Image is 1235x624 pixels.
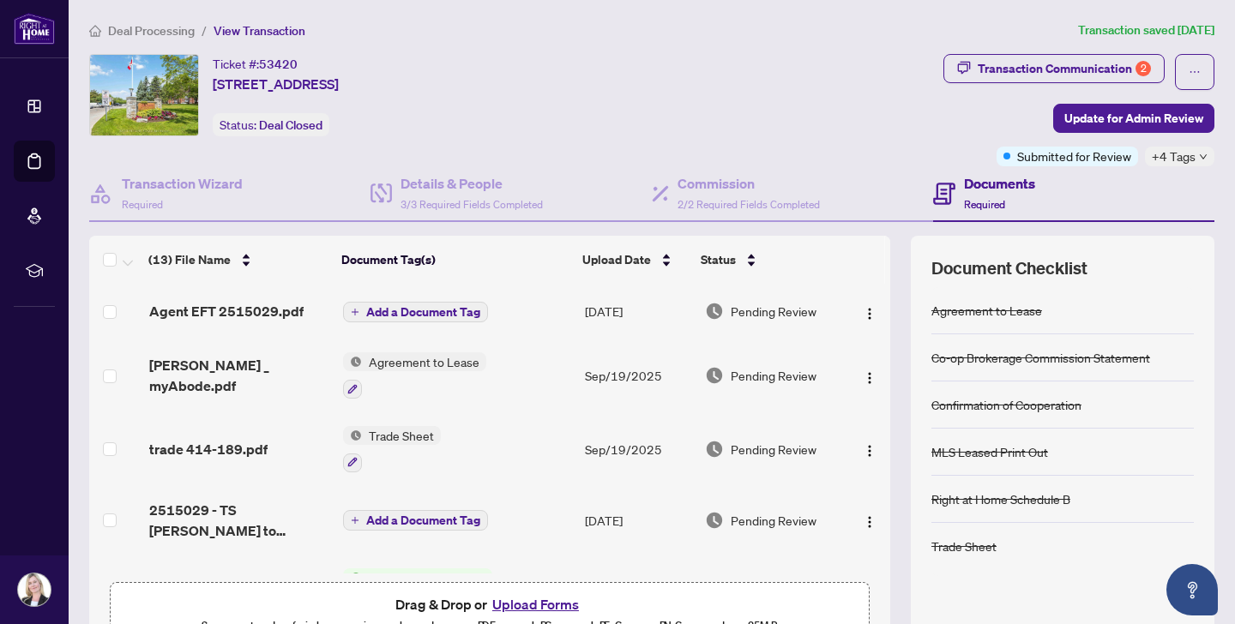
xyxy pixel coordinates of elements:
h4: Documents [964,173,1035,194]
h4: Commission [678,173,820,194]
div: MLS Leased Print Out [931,442,1048,461]
div: Trade Sheet [931,537,997,555]
span: 53420 [259,57,298,72]
span: Pending Review [731,511,816,530]
span: Document Checklist [931,256,1087,280]
span: (13) File Name [148,250,231,269]
img: Document Status [705,511,724,530]
span: +4 Tags [1152,147,1196,166]
th: Upload Date [575,236,695,284]
span: Document Approved [731,572,841,609]
td: Sep/19/2025 [578,412,698,486]
span: Add a Document Tag [366,514,480,526]
span: 2515029 - TS [PERSON_NAME] to review.pdf [149,500,329,541]
th: Status [694,236,843,284]
span: Pending Review [731,366,816,385]
img: Profile Icon [18,573,51,606]
td: [DATE] [578,486,698,555]
img: Document Status [705,440,724,459]
span: Required [122,198,163,211]
th: Document Tag(s) [334,236,575,284]
button: Add a Document Tag [343,301,488,323]
div: Co-op Brokerage Commission Statement [931,348,1150,367]
li: / [202,21,207,40]
div: Ticket #: [213,54,298,74]
th: (13) File Name [142,236,334,284]
img: Logo [863,515,877,529]
button: Upload Forms [487,593,584,615]
img: Status Icon [343,352,362,371]
button: Logo [856,362,883,389]
button: Logo [856,507,883,534]
button: Logo [856,297,883,325]
div: Transaction Communication [978,55,1151,82]
div: 2 [1136,61,1151,76]
span: plus [351,308,359,316]
button: Update for Admin Review [1053,104,1214,133]
span: Back to Vendor Letter [362,568,492,587]
span: [PERSON_NAME] _ myAbode.pdf [149,355,329,396]
span: 3/3 Required Fields Completed [401,198,543,211]
span: Status [701,250,736,269]
span: ellipsis [1189,66,1201,78]
td: Sep/19/2025 [578,339,698,412]
span: Pending Review [731,440,816,459]
button: Logo [856,435,883,463]
span: View Transaction [214,23,305,39]
span: Deal Closed [259,117,322,133]
span: 2/2 Required Fields Completed [678,198,820,211]
div: Agreement to Lease [931,301,1042,320]
span: plus [351,516,359,525]
h4: Transaction Wizard [122,173,243,194]
img: Logo [863,444,877,458]
button: Add a Document Tag [343,510,488,531]
button: Open asap [1166,564,1218,615]
img: Document Status [705,366,724,385]
span: Agreement to Lease [362,352,486,371]
td: [DATE] [578,284,698,339]
div: Status: [213,113,329,136]
article: Transaction saved [DATE] [1078,21,1214,40]
img: Document Status [705,302,724,321]
span: Update for Admin Review [1064,105,1203,132]
img: Logo [863,371,877,385]
span: Upload Date [582,250,651,269]
span: Add a Document Tag [366,306,480,318]
span: Pending Review [731,302,816,321]
span: Trade Sheet [362,426,441,445]
img: Status Icon [343,426,362,445]
h4: Details & People [401,173,543,194]
span: down [1199,153,1208,161]
span: Agent EFT 2515029.pdf [149,301,304,321]
button: Transaction Communication2 [943,54,1165,83]
img: logo [14,13,55,45]
img: Status Icon [343,568,362,587]
div: Right at Home Schedule B [931,489,1070,508]
img: IMG-E12315024_1.jpg [90,55,198,135]
span: [STREET_ADDRESS] [213,74,339,94]
span: trade 414-189.pdf [149,439,268,459]
span: Submitted for Review [1017,147,1131,165]
span: Drag & Drop or [395,593,584,615]
button: Add a Document Tag [343,302,488,322]
div: Confirmation of Cooperation [931,395,1081,414]
button: Add a Document Tag [343,509,488,531]
button: Status IconAgreement to Lease [343,352,486,399]
button: Status IconBack to Vendor Letter [343,568,492,615]
img: Logo [863,307,877,321]
span: Deal Processing [108,23,195,39]
span: home [89,25,101,37]
button: Status IconTrade Sheet [343,426,441,472]
span: Required [964,198,1005,211]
